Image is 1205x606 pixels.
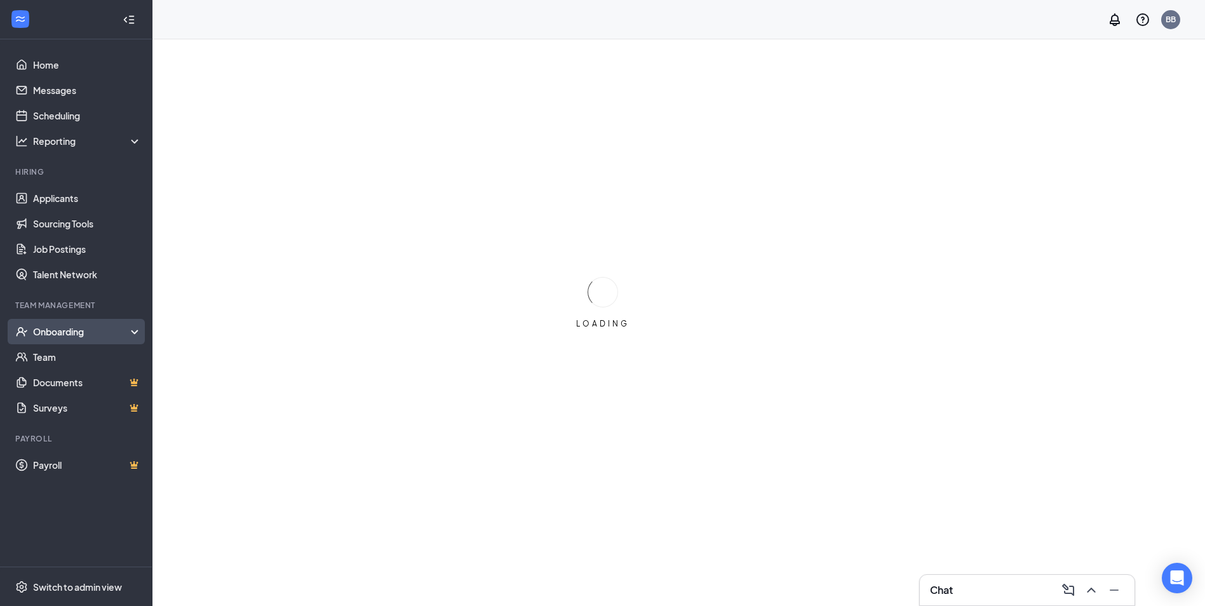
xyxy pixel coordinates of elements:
[33,211,142,236] a: Sourcing Tools
[33,262,142,287] a: Talent Network
[33,370,142,395] a: DocumentsCrown
[33,52,142,77] a: Home
[1084,582,1099,598] svg: ChevronUp
[123,13,135,26] svg: Collapse
[15,581,28,593] svg: Settings
[1061,582,1076,598] svg: ComposeMessage
[1107,12,1122,27] svg: Notifications
[14,13,27,25] svg: WorkstreamLogo
[1166,14,1176,25] div: BB
[33,185,142,211] a: Applicants
[1081,580,1101,600] button: ChevronUp
[33,581,122,593] div: Switch to admin view
[33,395,142,421] a: SurveysCrown
[1135,12,1150,27] svg: QuestionInfo
[33,77,142,103] a: Messages
[1107,582,1122,598] svg: Minimize
[1162,563,1192,593] div: Open Intercom Messenger
[15,325,28,338] svg: UserCheck
[1104,580,1124,600] button: Minimize
[1058,580,1079,600] button: ComposeMessage
[930,583,953,597] h3: Chat
[33,344,142,370] a: Team
[33,103,142,128] a: Scheduling
[33,236,142,262] a: Job Postings
[571,318,635,329] div: LOADING
[15,433,139,444] div: Payroll
[15,166,139,177] div: Hiring
[33,135,142,147] div: Reporting
[33,452,142,478] a: PayrollCrown
[15,135,28,147] svg: Analysis
[15,300,139,311] div: Team Management
[33,325,131,338] div: Onboarding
